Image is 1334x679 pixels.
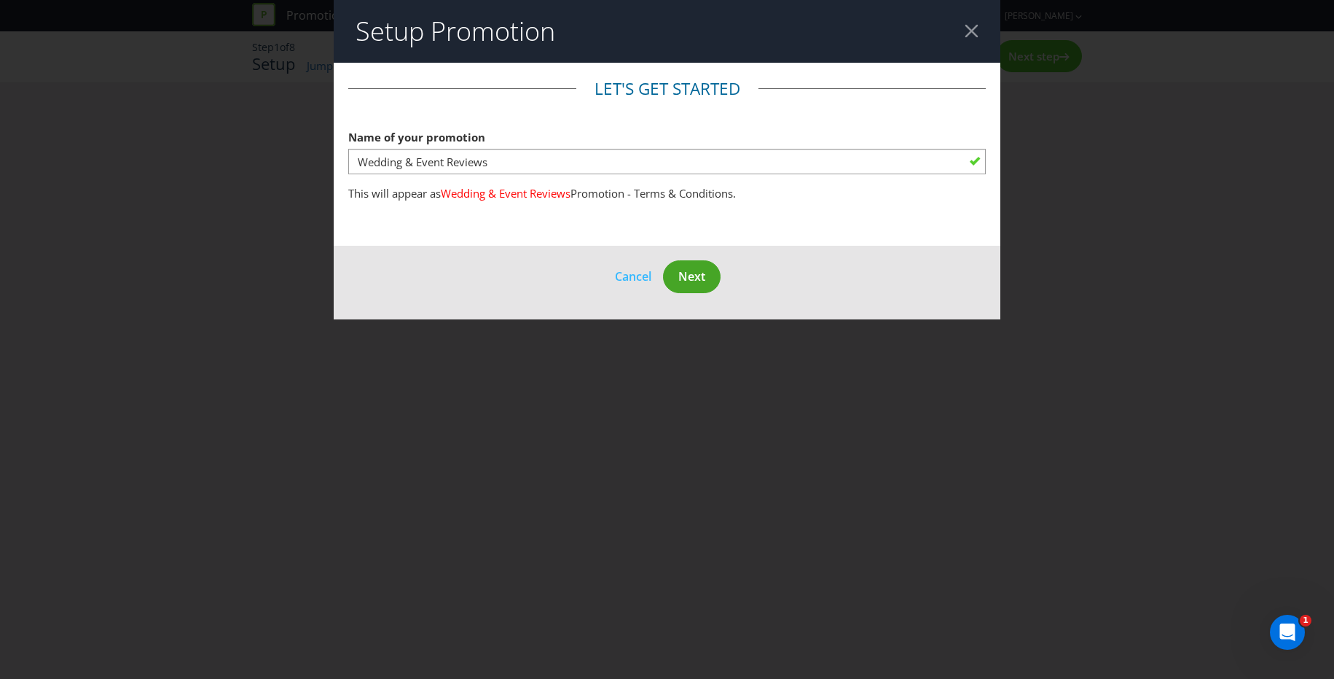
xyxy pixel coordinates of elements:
span: Promotion - Terms & Conditions. [570,186,736,201]
legend: Let's get started [576,77,758,101]
button: Next [663,260,721,293]
iframe: Intercom live chat [1270,615,1305,650]
span: This will appear as [348,186,441,201]
button: Cancel [614,267,652,286]
h2: Setup Promotion [356,17,555,46]
span: Next [678,268,705,284]
span: Name of your promotion [348,130,485,144]
span: Cancel [615,268,651,284]
span: Wedding & Event Reviews [441,186,570,201]
input: e.g. My Promotion [348,149,986,174]
span: 1 [1300,615,1311,626]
